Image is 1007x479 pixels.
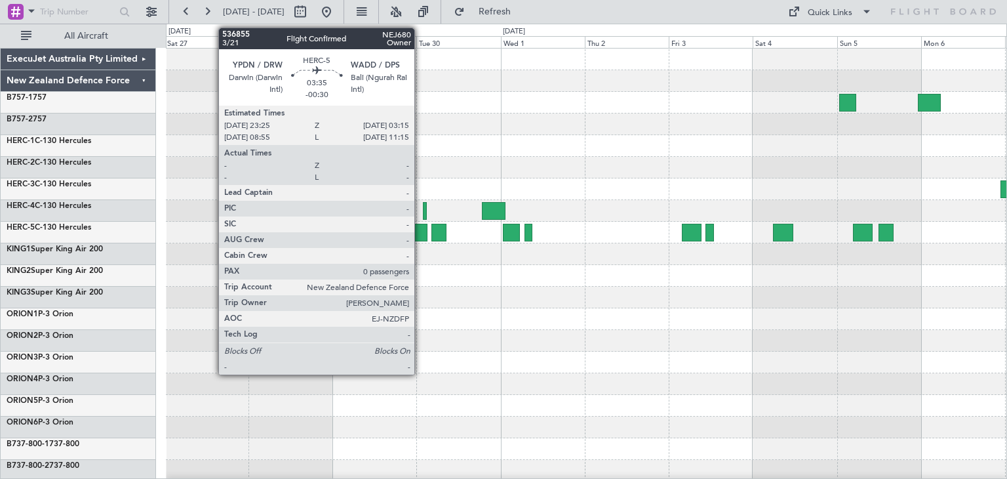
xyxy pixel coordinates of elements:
div: Mon 29 [332,36,416,48]
span: B737-800-1 [7,440,49,448]
a: HERC-4C-130 Hercules [7,202,91,210]
span: ORION3 [7,354,38,362]
a: B757-1757 [7,94,47,102]
span: ORION6 [7,419,38,427]
span: ORION2 [7,332,38,340]
span: ORION1 [7,310,38,318]
a: KING1Super King Air 200 [7,245,103,253]
span: HERC-3 [7,180,35,188]
a: ORION5P-3 Orion [7,397,73,405]
a: B737-800-2737-800 [7,462,79,470]
div: Thu 2 [585,36,669,48]
a: ORION2P-3 Orion [7,332,73,340]
span: HERC-2 [7,159,35,167]
span: [DATE] - [DATE] [223,6,285,18]
div: Sat 27 [165,36,248,48]
button: Quick Links [781,1,879,22]
span: All Aircraft [34,31,138,41]
span: B737-800-2 [7,462,49,470]
a: KING3Super King Air 200 [7,289,103,297]
span: KING2 [7,267,31,275]
span: KING1 [7,245,31,253]
span: HERC-4 [7,202,35,210]
span: ORION5 [7,397,38,405]
div: [DATE] [168,26,191,37]
a: ORION1P-3 Orion [7,310,73,318]
a: ORION3P-3 Orion [7,354,73,362]
a: KING2Super King Air 200 [7,267,103,275]
div: [DATE] [503,26,525,37]
span: B757-2 [7,115,33,123]
span: Refresh [467,7,523,16]
button: All Aircraft [14,26,142,47]
div: Quick Links [808,7,852,20]
div: Sun 5 [837,36,921,48]
span: HERC-5 [7,224,35,232]
div: Tue 30 [416,36,500,48]
div: Sun 28 [248,36,332,48]
div: Wed 1 [501,36,585,48]
div: Sat 4 [753,36,837,48]
a: HERC-1C-130 Hercules [7,137,91,145]
div: Fri 3 [669,36,753,48]
a: ORION4P-3 Orion [7,375,73,383]
a: HERC-3C-130 Hercules [7,180,91,188]
div: Mon 6 [921,36,1005,48]
span: KING3 [7,289,31,297]
input: Trip Number [40,2,115,22]
a: B757-2757 [7,115,47,123]
a: B737-800-1737-800 [7,440,79,448]
span: B757-1 [7,94,33,102]
button: Refresh [448,1,526,22]
a: HERC-5C-130 Hercules [7,224,91,232]
span: HERC-1 [7,137,35,145]
span: ORION4 [7,375,38,383]
a: HERC-2C-130 Hercules [7,159,91,167]
a: ORION6P-3 Orion [7,419,73,427]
